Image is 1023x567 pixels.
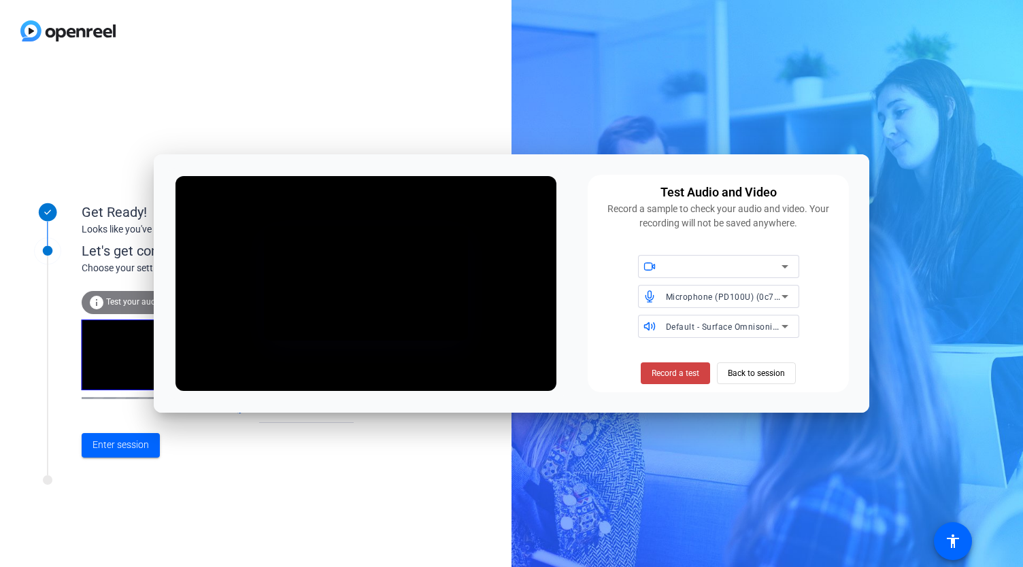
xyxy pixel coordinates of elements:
span: Default - Surface Omnisonic Speakers (2- Surface High Definition Audio) [666,321,953,332]
div: Record a sample to check your audio and video. Your recording will not be saved anywhere. [596,202,841,230]
button: Record a test [641,362,710,384]
div: Let's get connected. [82,241,382,261]
div: Looks like you've been invited to join [82,222,354,237]
div: Choose your settings [82,261,382,275]
span: Test your audio and video [106,297,201,307]
span: Back to session [728,360,785,386]
div: Test Audio and Video [660,183,777,202]
div: Get Ready! [82,202,354,222]
button: Back to session [717,362,796,384]
span: Microphone (PD100U) (0c76:1717) [666,291,805,302]
span: Enter session [93,438,149,452]
mat-icon: info [88,294,105,311]
span: Record a test [652,367,699,379]
mat-icon: accessibility [945,533,961,549]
